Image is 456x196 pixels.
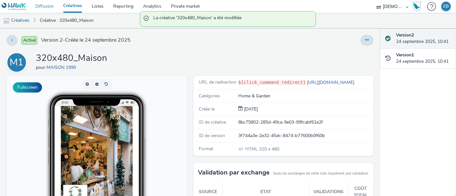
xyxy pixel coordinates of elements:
[238,93,373,99] div: Home & Garden
[127,148,173,156] li: QR Code
[136,150,151,154] span: QR Code
[396,32,414,38] strong: Version 2
[245,146,259,152] span: HTML
[238,133,373,139] div: 3f744a3e-2e32-45dc-8474-b77600b0f60b
[199,119,226,125] span: ID de créative
[46,64,79,70] a: MAISON 1990
[127,140,173,148] li: Desktop
[396,52,414,58] strong: Version 1
[245,146,279,152] span: 320 x 480
[243,106,258,112] div: Création 24 septembre 2025, 10:41
[2,3,26,11] img: undefined Logo
[36,64,46,70] span: pour
[37,13,97,28] a: Créative : 320x480_Maison
[13,82,42,93] button: Fullscreen
[55,25,62,28] span: 10:41
[36,52,107,64] h1: 320x480_Maison
[3,18,10,24] img: mobile
[199,93,220,99] span: Catégories
[153,15,309,23] span: La créative '320x480_Maison' a été modifiée
[21,36,37,45] span: Activé
[199,146,214,152] span: Format
[198,168,270,177] h3: Validation par exchange
[273,171,368,176] small: Seuls les exchanges de cette liste requièrent une validation
[306,79,357,86] a: [URL][DOMAIN_NAME]
[41,37,131,44] span: Version 2 - Créée le 24 septembre 2025
[6,59,30,65] a: M1
[10,53,24,71] div: M1
[199,79,237,85] span: URL de redirection
[412,1,421,12] img: Hawk Academy
[136,142,150,146] span: Desktop
[396,52,451,65] div: 24 septembre 2025, 10:41
[127,133,173,140] li: Smartphone
[199,106,215,112] span: Créée le
[199,133,225,139] span: ID de version
[136,135,156,138] span: Smartphone
[238,119,373,126] div: 8bc75802-285d-49ca-9e03-99fcabf61e2f
[243,106,258,112] span: [DATE]
[443,2,449,11] div: EB
[412,1,424,12] a: Hawk Academy
[396,32,451,45] div: 24 septembre 2025, 10:41
[238,80,306,85] code: ${click_command_redirect}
